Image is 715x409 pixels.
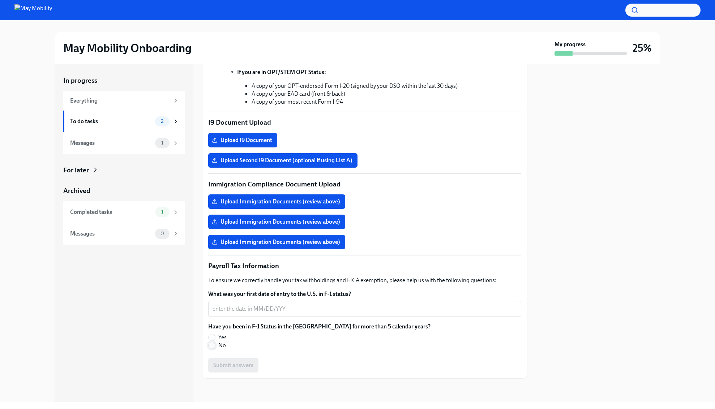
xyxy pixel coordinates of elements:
[252,98,521,106] li: A copy of your most recent Form I-94
[70,139,152,147] div: Messages
[208,118,521,127] p: I9 Document Upload
[63,41,192,55] h2: May Mobility Onboarding
[208,153,357,168] label: Upload Second I9 Document (optional if using List A)
[63,165,89,175] div: For later
[213,198,340,205] span: Upload Immigration Documents (review above)
[218,341,226,349] span: No
[218,333,227,341] span: Yes
[208,215,345,229] label: Upload Immigration Documents (review above)
[252,82,521,90] li: A copy of your OPT-endorsed Form I-20 (signed by your DSO within the last 30 days)
[63,91,185,111] a: Everything
[157,140,168,146] span: 1
[633,42,652,55] h3: 25%
[63,76,185,85] a: In progress
[208,276,521,284] p: To ensure we correctly handle your tax withholdings and FICA exemption, please help us with the f...
[157,209,168,215] span: 1
[213,157,352,164] span: Upload Second I9 Document (optional if using List A)
[70,230,152,238] div: Messages
[157,119,168,124] span: 2
[14,4,52,16] img: May Mobility
[555,40,586,48] strong: My progress
[208,133,277,147] label: Upload I9 Document
[213,137,272,144] span: Upload I9 Document
[208,180,521,189] p: Immigration Compliance Document Upload
[63,165,185,175] a: For later
[208,235,345,249] label: Upload Immigration Documents (review above)
[208,194,345,209] label: Upload Immigration Documents (review above)
[70,97,170,105] div: Everything
[63,201,185,223] a: Completed tasks1
[156,231,168,236] span: 0
[237,69,326,76] strong: If you are in OPT/STEM OPT Status:
[213,218,340,225] span: Upload Immigration Documents (review above)
[70,208,152,216] div: Completed tasks
[208,290,521,298] label: What was your first date of entry to the U.S. in F-1 status?
[63,132,185,154] a: Messages1
[63,186,185,195] a: Archived
[208,261,521,271] p: Payroll Tax Information
[213,238,340,246] span: Upload Immigration Documents (review above)
[70,117,152,125] div: To do tasks
[63,111,185,132] a: To do tasks2
[63,223,185,245] a: Messages0
[208,323,431,331] label: Have you been in F-1 Status in the [GEOGRAPHIC_DATA] for more than 5 calendar years?
[252,90,521,98] li: A copy of your EAD card (front & back)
